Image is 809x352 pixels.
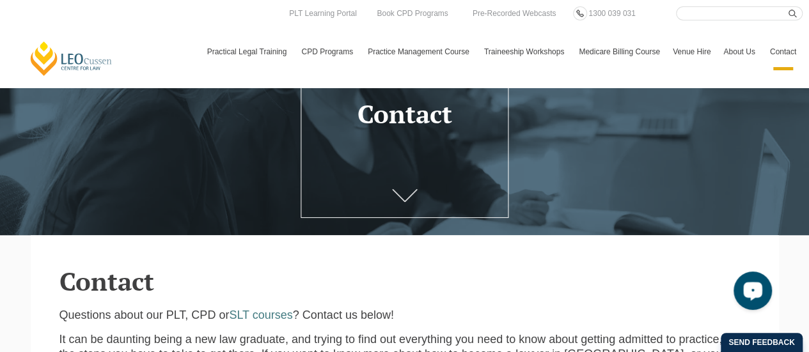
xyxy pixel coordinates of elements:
a: Practical Legal Training [201,33,295,70]
p: Questions about our PLT, CPD or ? Contact us below! [59,308,750,323]
a: Practice Management Course [361,33,478,70]
h2: Contact [59,267,750,295]
a: Traineeship Workshops [478,33,572,70]
span: 1300 039 031 [588,9,635,18]
a: PLT Learning Portal [286,6,360,20]
a: CPD Programs [295,33,361,70]
iframe: LiveChat chat widget [723,266,777,320]
a: [PERSON_NAME] Centre for Law [29,40,114,77]
a: Pre-Recorded Webcasts [469,6,560,20]
h1: Contact [308,100,502,128]
a: 1300 039 031 [585,6,638,20]
a: Contact [764,33,803,70]
a: Book CPD Programs [373,6,451,20]
a: About Us [717,33,763,70]
a: Medicare Billing Course [572,33,666,70]
a: SLT courses [229,309,292,321]
a: Venue Hire [666,33,717,70]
